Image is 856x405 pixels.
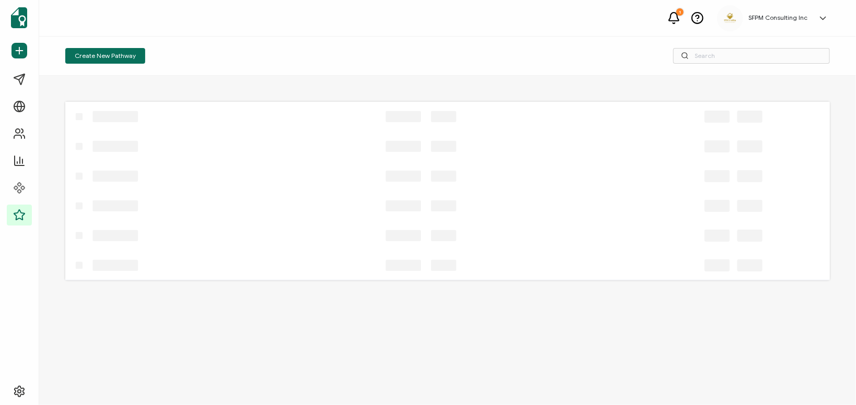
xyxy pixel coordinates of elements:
img: sertifier-logomark-colored.svg [11,7,27,28]
h5: SFPM Consulting Inc [748,14,807,21]
iframe: Chat Widget [682,287,856,405]
input: Search [673,48,830,64]
button: Create New Pathway [65,48,145,64]
span: Create New Pathway [75,53,136,59]
div: 1 [676,8,684,16]
img: eb0aa42c-f73e-4ef0-80ee-ea7e709d35d7.png [722,11,738,25]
